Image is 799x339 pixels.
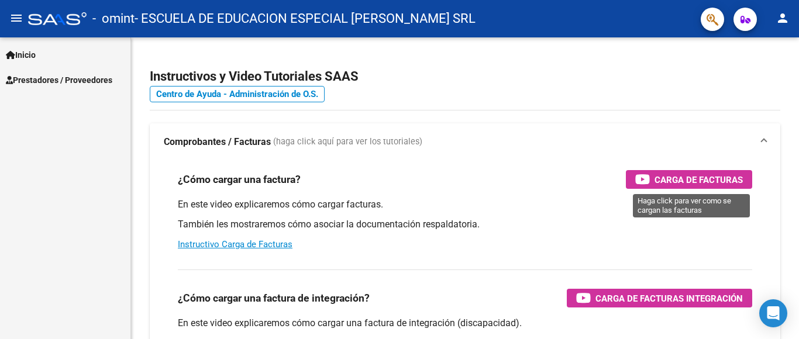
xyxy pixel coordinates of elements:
[776,11,790,25] mat-icon: person
[150,65,780,88] h2: Instructivos y Video Tutoriales SAAS
[178,290,370,306] h3: ¿Cómo cargar una factura de integración?
[9,11,23,25] mat-icon: menu
[567,289,752,307] button: Carga de Facturas Integración
[178,171,301,188] h3: ¿Cómo cargar una factura?
[135,6,476,32] span: - ESCUELA DE EDUCACION ESPECIAL [PERSON_NAME] SRL
[178,317,752,330] p: En este video explicaremos cómo cargar una factura de integración (discapacidad).
[178,239,292,250] a: Instructivo Carga de Facturas
[164,136,271,148] strong: Comprobantes / Facturas
[626,170,752,189] button: Carga de Facturas
[178,198,752,211] p: En este video explicaremos cómo cargar facturas.
[6,74,112,87] span: Prestadores / Proveedores
[178,218,752,231] p: También les mostraremos cómo asociar la documentación respaldatoria.
[273,136,422,148] span: (haga click aquí para ver los tutoriales)
[150,86,325,102] a: Centro de Ayuda - Administración de O.S.
[759,299,787,327] div: Open Intercom Messenger
[92,6,135,32] span: - omint
[6,49,36,61] span: Inicio
[595,291,743,306] span: Carga de Facturas Integración
[150,123,780,161] mat-expansion-panel-header: Comprobantes / Facturas (haga click aquí para ver los tutoriales)
[655,172,743,187] span: Carga de Facturas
